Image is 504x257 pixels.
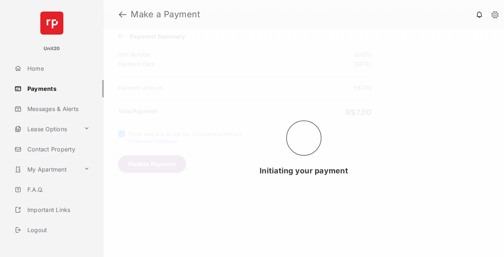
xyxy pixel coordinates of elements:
a: Important Links [12,201,93,218]
a: Logout [12,221,104,239]
img: svg+xml;base64,PHN2ZyB4bWxucz0iaHR0cDovL3d3dy53My5vcmcvMjAwMC9zdmciIHdpZHRoPSI2NCIgaGVpZ2h0PSI2NC... [40,12,63,35]
a: Messages & Alerts [12,100,104,118]
span: Initiating your payment [260,166,348,175]
a: Contact Property [12,141,104,158]
a: Payments [12,80,104,97]
a: F.A.Q. [12,181,104,198]
a: Home [12,60,104,77]
a: Lease Options [12,120,81,138]
strong: Make a Payment [131,10,200,19]
a: My Apartment [12,161,81,178]
p: Unit20 [44,45,60,52]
